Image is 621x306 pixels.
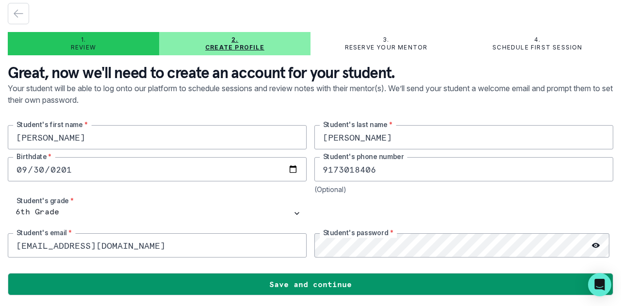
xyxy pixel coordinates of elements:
[231,36,238,44] p: 2.
[71,44,96,51] p: Review
[534,36,540,44] p: 4.
[81,36,86,44] p: 1.
[588,273,611,296] div: Open Intercom Messenger
[8,82,613,125] p: Your student will be able to log onto our platform to schedule sessions and review notes with the...
[205,44,264,51] p: Create profile
[345,44,428,51] p: Reserve your mentor
[383,36,389,44] p: 3.
[8,63,613,82] p: Great, now we'll need to create an account for your student.
[314,185,613,193] div: (Optional)
[492,44,582,51] p: Schedule first session
[8,273,613,295] button: Save and continue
